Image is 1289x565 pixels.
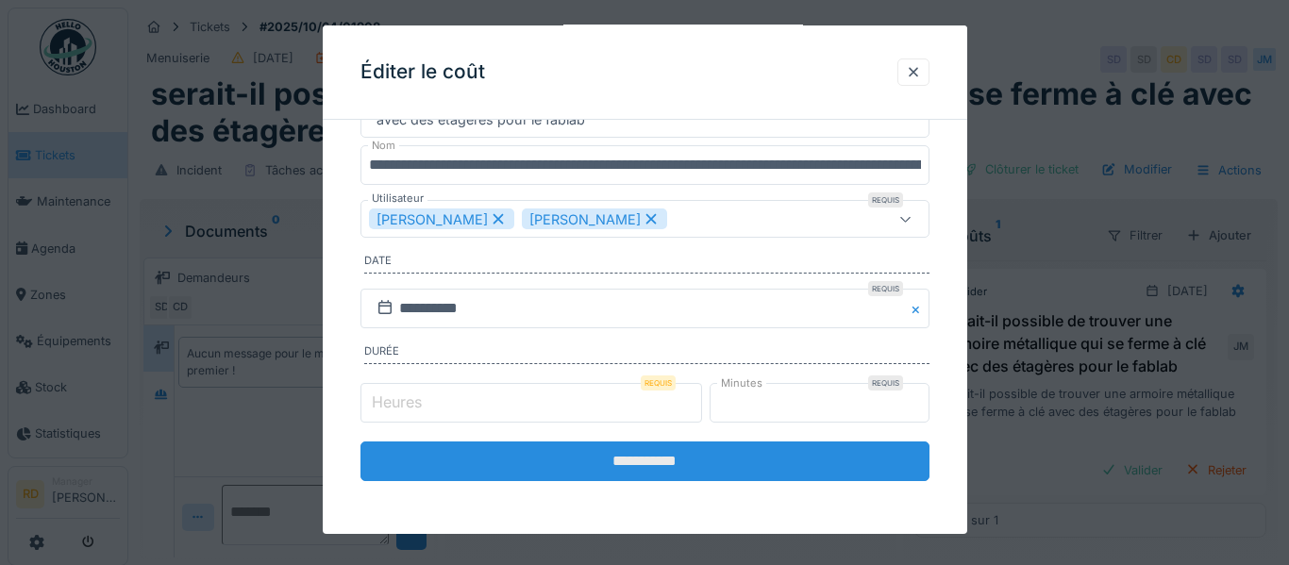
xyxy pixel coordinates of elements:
div: Requis [868,281,903,296]
div: [PERSON_NAME] [522,208,667,229]
div: Requis [868,192,903,208]
div: Requis [641,375,676,391]
label: Minutes [717,375,766,391]
div: serait-il possible de trouver une armoire métallique qui se ferme à clé avec des étagères pour le... [369,89,851,129]
label: Date [364,253,929,274]
div: [PERSON_NAME] [369,208,514,229]
label: Utilisateur [368,191,427,207]
label: Nom [368,138,399,154]
h3: Éditer le coût [360,60,485,84]
div: Requis [868,375,903,391]
label: Heures [368,391,426,413]
button: Close [909,289,929,328]
label: Durée [364,343,929,364]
